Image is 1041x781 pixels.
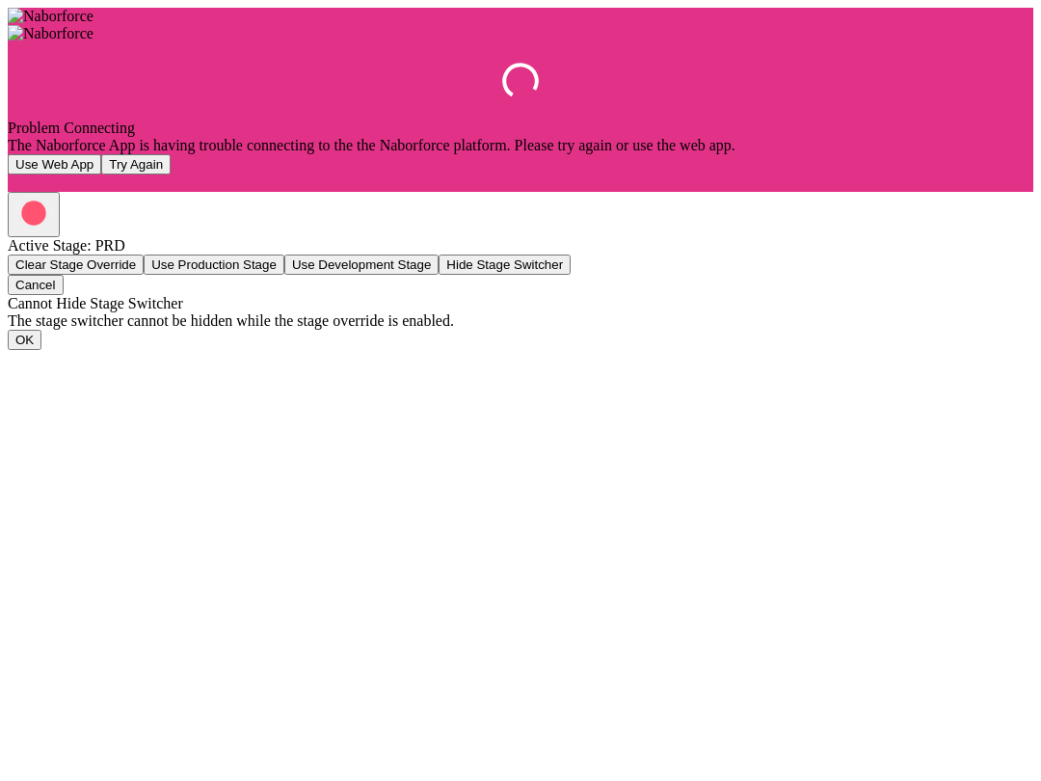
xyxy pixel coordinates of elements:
[8,25,93,42] img: Naborforce
[101,154,171,175] button: Try Again
[8,295,1033,312] div: Cannot Hide Stage Switcher
[439,255,571,275] button: Hide Stage Switcher
[8,154,101,175] button: Use Web App
[8,330,41,350] button: OK
[8,255,144,275] button: Clear Stage Override
[8,120,1033,137] div: Problem Connecting
[144,255,284,275] button: Use Production Stage
[8,237,1033,255] div: Active Stage: PRD
[8,275,64,295] button: Cancel
[284,255,439,275] button: Use Development Stage
[8,137,1033,154] div: The Naborforce App is having trouble connecting to the the Naborforce platform. Please try again ...
[8,312,1033,330] div: The stage switcher cannot be hidden while the stage override is enabled.
[8,8,93,25] img: Naborforce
